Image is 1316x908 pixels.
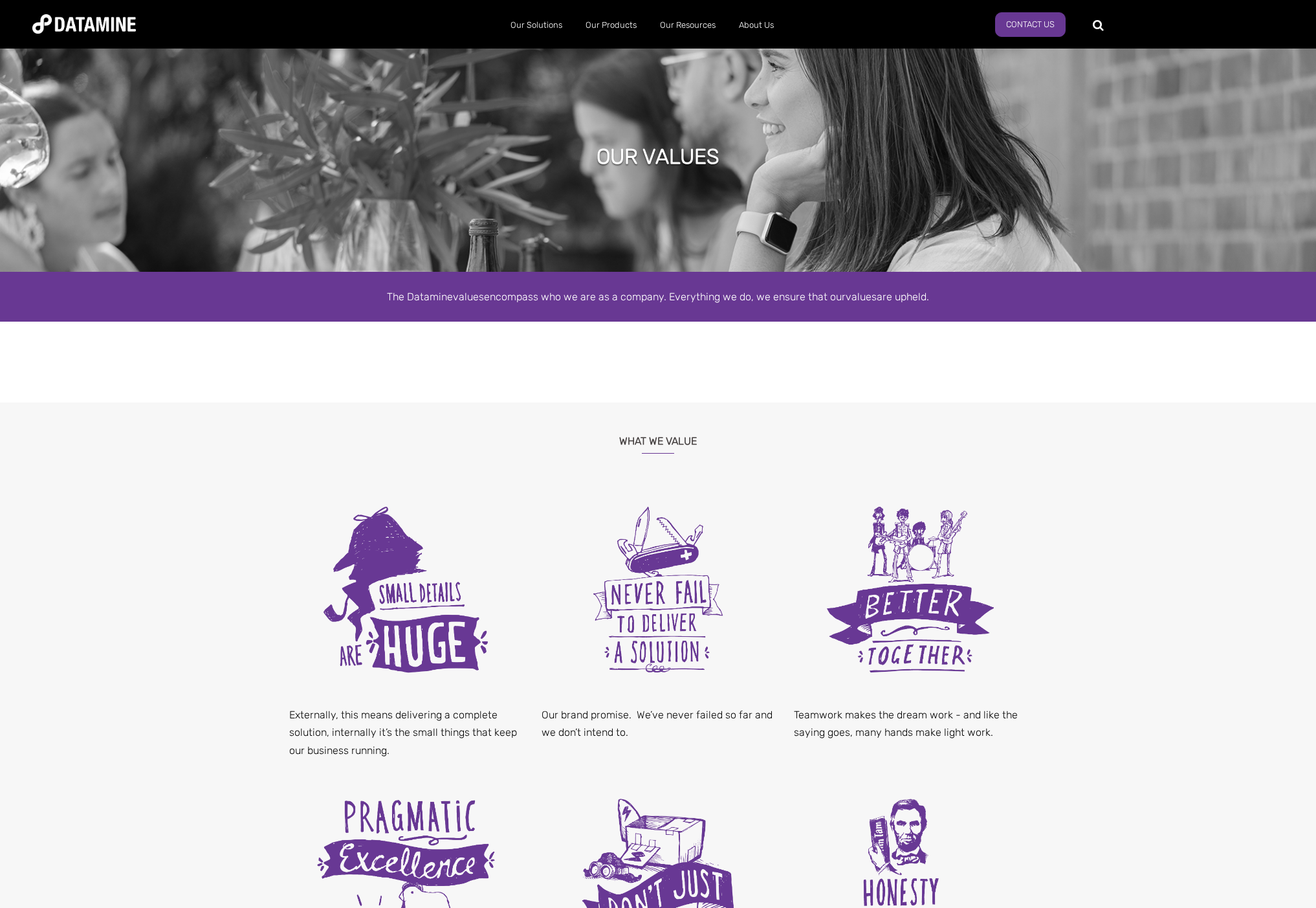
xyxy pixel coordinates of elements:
img: Small Details Are Huge [302,486,509,693]
a: Our Resources [648,8,727,42]
img: Never fail to deliver a solution [554,486,762,693]
span: values [846,291,877,303]
span: values [453,291,484,303]
span: are upheld. [877,291,929,303]
a: About Us [727,8,785,42]
h3: What We Value [280,419,1036,454]
a: Our Products [574,8,648,42]
p: Externally, this means delivering a complete solution, internally it’s the small things that keep... [289,706,522,759]
a: Contact us [995,12,1066,37]
span: encompass who we are as a company. Everything we do, we ensure that our [484,291,846,303]
span: The Datamine [387,291,453,303]
p: Our brand promise. We’ve never failed so far and we don’t intend to. [542,706,774,741]
img: Better together [807,486,1014,693]
p: Teamwork makes the dream work - and like the saying goes, many hands make light work. [794,706,1027,741]
a: Our Solutions [499,8,574,42]
h1: OUR VALUES [597,142,719,171]
img: Datamine [32,14,136,34]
